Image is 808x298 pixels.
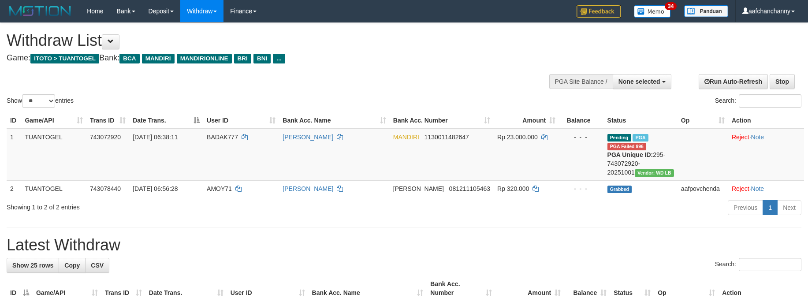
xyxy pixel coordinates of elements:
span: [PERSON_NAME] [393,185,444,192]
th: User ID: activate to sort column ascending [203,112,279,129]
span: MANDIRI [142,54,175,63]
td: 1 [7,129,21,181]
label: Search: [715,258,801,271]
a: Next [777,200,801,215]
span: Rp 320.000 [497,185,529,192]
span: Copy [64,262,80,269]
td: aafpovchenda [678,180,728,197]
th: Balance [559,112,603,129]
span: None selected [618,78,660,85]
th: Action [728,112,804,129]
button: None selected [613,74,671,89]
a: Previous [728,200,763,215]
span: ... [273,54,285,63]
div: - - - [562,133,600,142]
a: Note [751,134,764,141]
span: 34 [665,2,677,10]
a: Show 25 rows [7,258,59,273]
span: Copy 1130011482647 to clipboard [424,134,469,141]
img: panduan.png [684,5,728,17]
a: [PERSON_NAME] [283,134,333,141]
select: Showentries [22,94,55,108]
th: Bank Acc. Number: activate to sort column ascending [390,112,494,129]
img: MOTION_logo.png [7,4,74,18]
span: BADAK777 [207,134,238,141]
a: Copy [59,258,86,273]
th: Op: activate to sort column ascending [678,112,728,129]
span: Grabbed [607,186,632,193]
td: TUANTOGEL [21,129,86,181]
td: TUANTOGEL [21,180,86,197]
span: Copy 081211105463 to clipboard [449,185,490,192]
th: Status [604,112,678,129]
span: Marked by aafchonlypin [633,134,648,142]
span: Rp 23.000.000 [497,134,538,141]
th: Game/API: activate to sort column ascending [21,112,86,129]
span: [DATE] 06:56:28 [133,185,178,192]
span: Vendor URL: https://dashboard.q2checkout.com/secure [635,169,674,177]
th: Bank Acc. Name: activate to sort column ascending [279,112,389,129]
span: Show 25 rows [12,262,53,269]
span: BCA [119,54,139,63]
span: BNI [253,54,271,63]
a: [PERSON_NAME] [283,185,333,192]
img: Feedback.jpg [577,5,621,18]
a: 1 [763,200,778,215]
div: PGA Site Balance / [549,74,613,89]
span: CSV [91,262,104,269]
div: Showing 1 to 2 of 2 entries [7,199,330,212]
span: MANDIRIONLINE [177,54,232,63]
img: Button%20Memo.svg [634,5,671,18]
a: Note [751,185,764,192]
td: · [728,180,804,197]
a: Reject [732,134,749,141]
a: Stop [770,74,795,89]
a: Reject [732,185,749,192]
th: ID [7,112,21,129]
th: Date Trans.: activate to sort column descending [129,112,203,129]
a: CSV [85,258,109,273]
input: Search: [739,258,801,271]
td: · [728,129,804,181]
b: PGA Unique ID: [607,151,653,158]
h1: Withdraw List [7,32,530,49]
span: Pending [607,134,631,142]
h1: Latest Withdraw [7,236,801,254]
label: Show entries [7,94,74,108]
span: AMOY71 [207,185,232,192]
th: Trans ID: activate to sort column ascending [86,112,129,129]
span: 743078440 [90,185,121,192]
span: ITOTO > TUANTOGEL [30,54,99,63]
td: 295-743072920-20251001 [604,129,678,181]
span: MANDIRI [393,134,419,141]
td: 2 [7,180,21,197]
input: Search: [739,94,801,108]
span: [DATE] 06:38:11 [133,134,178,141]
a: Run Auto-Refresh [699,74,768,89]
th: Amount: activate to sort column ascending [494,112,559,129]
div: - - - [562,184,600,193]
label: Search: [715,94,801,108]
span: PGA Error [607,143,647,150]
h4: Game: Bank: [7,54,530,63]
span: BRI [234,54,251,63]
span: 743072920 [90,134,121,141]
